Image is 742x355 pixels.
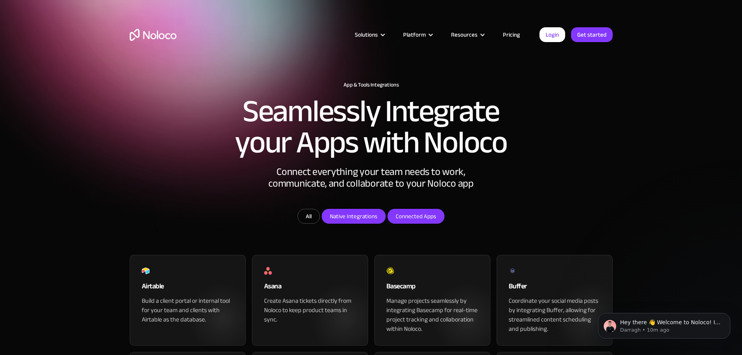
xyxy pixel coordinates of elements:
h2: Seamlessly Integrate your Apps with Noloco [235,96,508,158]
div: Connect everything your team needs to work, communicate, and collaborate to your Noloco app [254,166,488,209]
div: Create Asana tickets directly from Noloco to keep product teams in sync. [264,296,356,324]
div: Basecamp [386,281,478,296]
a: AsanaCreate Asana tickets directly from Noloco to keep product teams in sync. [252,255,368,346]
a: All [298,209,320,224]
div: Solutions [345,30,393,40]
div: Resources [441,30,493,40]
div: Asana [264,281,356,296]
a: AirtableBuild a client portal or internal tool for your team and clients with Airtable as the dat... [130,255,246,346]
div: Solutions [355,30,378,40]
div: Platform [393,30,441,40]
div: Build a client portal or internal tool for your team and clients with Airtable as the database. [142,296,234,324]
a: BasecampManage projects seamlessly by integrating Basecamp for real-time project tracking and col... [374,255,490,346]
a: home [130,29,176,41]
a: Login [539,27,565,42]
a: BufferCoordinate your social media posts by integrating Buffer, allowing for streamlined content ... [497,255,613,346]
div: Platform [403,30,426,40]
h1: App & Tools Integrations [130,82,613,88]
div: Airtable [142,281,234,296]
div: Manage projects seamlessly by integrating Basecamp for real-time project tracking and collaborati... [386,296,478,334]
div: Coordinate your social media posts by integrating Buffer, allowing for streamlined content schedu... [509,296,601,334]
a: Get started [571,27,613,42]
div: Buffer [509,281,601,296]
iframe: Intercom notifications message [586,297,742,351]
div: Resources [451,30,478,40]
form: Email Form [215,209,527,226]
a: Pricing [493,30,530,40]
